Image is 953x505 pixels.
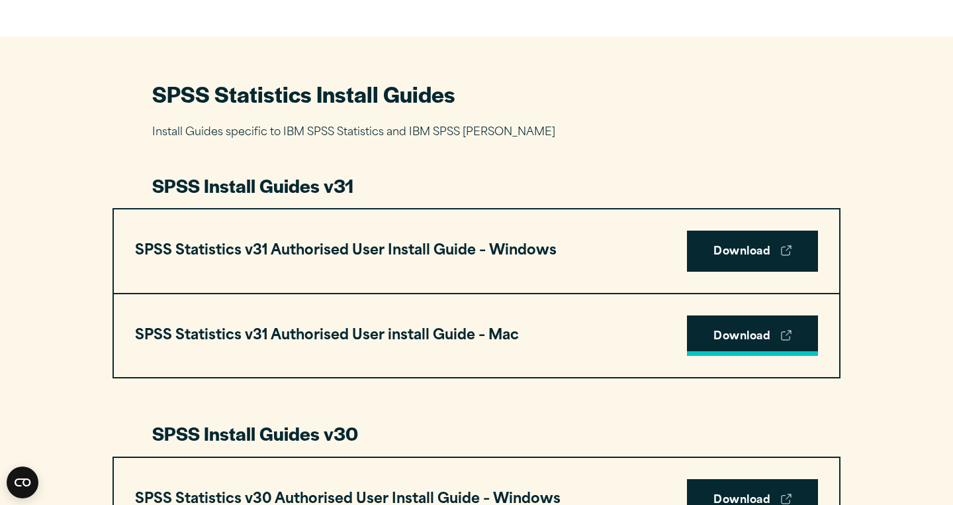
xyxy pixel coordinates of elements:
[152,79,801,109] h2: SPSS Statistics Install Guides
[687,315,818,357] a: Download
[152,421,801,446] h3: SPSS Install Guides v30
[135,239,557,264] h3: SPSS Statistics v31 Authorised User Install Guide – Windows
[152,173,801,198] h3: SPSS Install Guides v31
[7,467,38,498] button: Open CMP widget
[687,231,818,272] a: Download
[135,323,519,349] h3: SPSS Statistics v31 Authorised User install Guide – Mac
[152,123,801,142] p: Install Guides specific to IBM SPSS Statistics and IBM SPSS [PERSON_NAME]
